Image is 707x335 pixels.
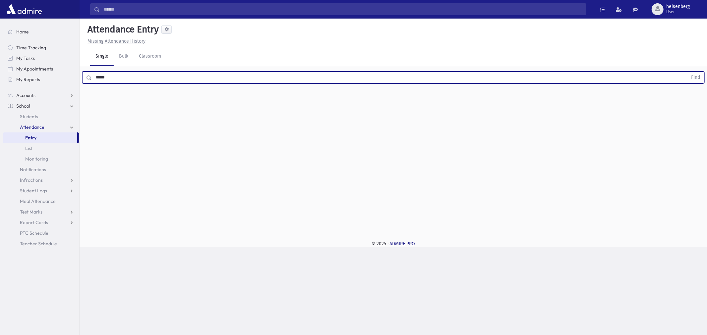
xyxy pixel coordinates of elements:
a: PTC Schedule [3,228,79,238]
a: My Reports [3,74,79,85]
a: Notifications [3,164,79,175]
span: My Tasks [16,55,35,61]
span: School [16,103,30,109]
span: Accounts [16,92,35,98]
span: Monitoring [25,156,48,162]
a: School [3,101,79,111]
span: Teacher Schedule [20,241,57,247]
a: Single [90,47,114,66]
div: © 2025 - [90,240,696,247]
a: Monitoring [3,154,79,164]
span: Time Tracking [16,45,46,51]
span: Entry [25,135,36,141]
a: My Appointments [3,64,79,74]
a: Test Marks [3,207,79,217]
u: Missing Attendance History [88,38,146,44]
span: Notifications [20,167,46,172]
input: Search [100,3,586,15]
a: Missing Attendance History [85,38,146,44]
span: Report Cards [20,219,48,225]
a: My Tasks [3,53,79,64]
span: List [25,145,32,151]
span: My Reports [16,76,40,82]
a: Student Logs [3,185,79,196]
a: List [3,143,79,154]
a: Accounts [3,90,79,101]
a: Report Cards [3,217,79,228]
a: Attendance [3,122,79,132]
span: Attendance [20,124,44,130]
a: Meal Attendance [3,196,79,207]
span: Home [16,29,29,35]
a: Infractions [3,175,79,185]
span: heisenberg [666,4,690,9]
a: ADMIRE PRO [389,241,415,247]
a: Bulk [114,47,134,66]
img: AdmirePro [5,3,43,16]
span: Infractions [20,177,43,183]
span: PTC Schedule [20,230,48,236]
span: My Appointments [16,66,53,72]
a: Teacher Schedule [3,238,79,249]
span: User [666,9,690,15]
span: Meal Attendance [20,198,56,204]
h5: Attendance Entry [85,24,159,35]
span: Test Marks [20,209,42,215]
span: Student Logs [20,188,47,194]
a: Entry [3,132,77,143]
a: Classroom [134,47,166,66]
button: Find [687,72,704,83]
a: Time Tracking [3,42,79,53]
a: Students [3,111,79,122]
a: Home [3,26,79,37]
span: Students [20,114,38,120]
